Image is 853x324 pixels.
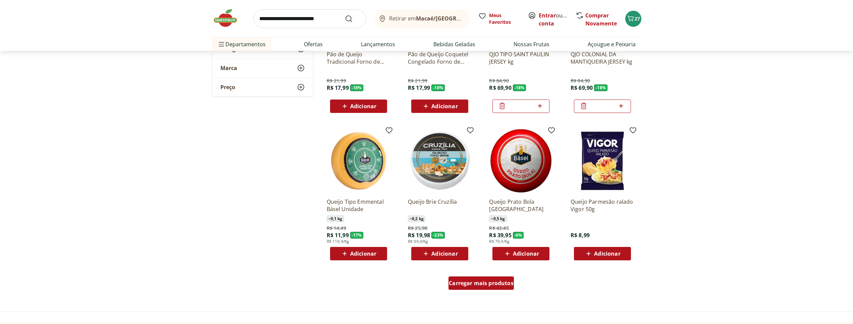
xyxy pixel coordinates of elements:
[361,40,395,48] a: Lançamentos
[327,225,346,232] span: R$ 14,49
[588,40,636,48] a: Açougue e Peixaria
[571,77,590,84] span: R$ 84,90
[350,104,376,109] span: Adicionar
[513,251,539,256] span: Adicionar
[330,100,387,113] button: Adicionar
[448,276,514,293] a: Carregar mais produtos
[489,225,509,232] span: R$ 42,45
[513,232,524,239] span: - 6 %
[408,77,427,84] span: R$ 21,99
[408,51,472,65] a: Pão de Queijo Coquetel Congelado Forno de Minas 400g
[327,51,390,65] a: Pão de Queijo Tradicional Forno de Minas 400g
[327,77,346,84] span: R$ 21,99
[330,247,387,260] button: Adicionar
[625,11,641,27] button: Carrinho
[489,51,553,65] a: QJO TIPO SAINT PAULIN JERSEY kg
[489,129,553,193] img: Queijo Prato Bola Basel
[635,15,640,22] span: 27
[217,36,266,52] span: Departamentos
[408,232,430,239] span: R$ 19,98
[489,77,509,84] span: R$ 84,90
[408,225,427,232] span: R$ 25,98
[431,232,445,239] span: - 23 %
[411,247,468,260] button: Adicionar
[489,215,507,222] span: ~ 0,5 kg
[574,247,631,260] button: Adicionar
[539,11,569,27] span: ou
[416,15,491,22] b: Macaé/[GEOGRAPHIC_DATA]
[327,239,350,244] span: R$ 119,9/Kg
[350,84,364,91] span: - 18 %
[327,129,390,193] img: Queijo Tipo Emmental Básel Unidade
[594,251,620,256] span: Adicionar
[254,9,366,28] input: search
[217,36,225,52] button: Menu
[408,198,472,213] a: Queijo Brie Cruzília
[433,40,475,48] a: Bebidas Geladas
[489,198,553,213] a: Queijo Prato Bola [GEOGRAPHIC_DATA]
[571,129,634,193] img: Queijo Parmesão ralado Vigor 50g
[327,84,349,91] span: R$ 17,99
[350,251,376,256] span: Adicionar
[489,84,511,91] span: R$ 69,90
[350,232,364,239] span: - 17 %
[212,78,313,96] button: Preço
[408,84,430,91] span: R$ 17,99
[571,51,634,65] a: QJO COLONIAL DA MANTIQUEIRA JERSEY kg
[514,40,549,48] a: Nossas Frutas
[389,15,463,21] span: Retirar em
[212,8,246,28] img: Hortifruti
[408,215,425,222] span: ~ 0,2 kg
[492,247,549,260] button: Adicionar
[571,84,593,91] span: R$ 69,90
[327,215,344,222] span: ~ 0,1 kg
[212,59,313,77] button: Marca
[431,251,458,256] span: Adicionar
[585,12,617,27] a: Comprar Novamente
[489,12,520,25] span: Meus Favoritos
[408,129,472,193] img: Queijo Brie Cruzília
[489,239,510,244] span: R$ 79,9/Kg
[327,198,390,213] a: Queijo Tipo Emmental Básel Unidade
[411,100,468,113] button: Adicionar
[408,239,428,244] span: R$ 99,9/Kg
[304,40,323,48] a: Ofertas
[431,84,445,91] span: - 18 %
[374,9,470,28] button: Retirar emMacaé/[GEOGRAPHIC_DATA]
[489,232,511,239] span: R$ 39,95
[571,198,634,213] a: Queijo Parmesão ralado Vigor 50g
[431,104,458,109] span: Adicionar
[539,12,576,27] a: Criar conta
[327,232,349,239] span: R$ 11,99
[345,15,361,23] button: Submit Search
[220,65,237,71] span: Marca
[539,12,556,19] a: Entrar
[478,12,520,25] a: Meus Favoritos
[513,84,526,91] span: - 18 %
[571,232,590,239] span: R$ 8,99
[449,280,514,286] span: Carregar mais produtos
[594,84,607,91] span: - 18 %
[220,84,235,90] span: Preço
